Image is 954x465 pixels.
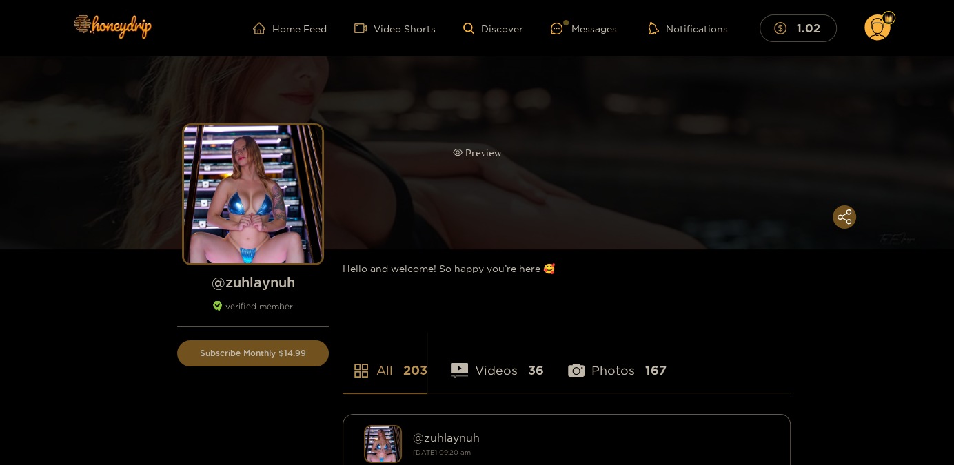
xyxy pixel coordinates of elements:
[177,273,329,291] h1: @ zuhlaynuh
[568,331,667,393] li: Photos
[177,340,329,366] button: Subscribe Monthly $14.99
[645,21,732,35] button: Notifications
[528,362,544,379] span: 36
[884,14,893,23] img: Fan Level
[354,22,436,34] a: Video Shorts
[177,301,329,327] div: verified member
[413,448,471,456] small: [DATE] 09:20 am
[795,21,822,35] mark: 1.02
[253,22,327,34] a: Home Feed
[774,22,793,34] span: dollar
[551,21,617,37] div: Messages
[760,14,837,41] button: 1.02
[463,23,523,34] a: Discover
[343,331,427,393] li: All
[364,425,402,463] img: zuhlaynuh
[453,145,502,161] div: Preview
[253,22,272,34] span: home
[645,362,667,379] span: 167
[343,249,791,287] div: Hello and welcome! So happy you’re here 🥰
[453,147,463,157] span: eye
[403,362,427,379] span: 203
[353,362,369,379] span: appstore
[413,431,769,444] div: @ zuhlaynuh
[451,331,544,393] li: Videos
[354,22,374,34] span: video-camera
